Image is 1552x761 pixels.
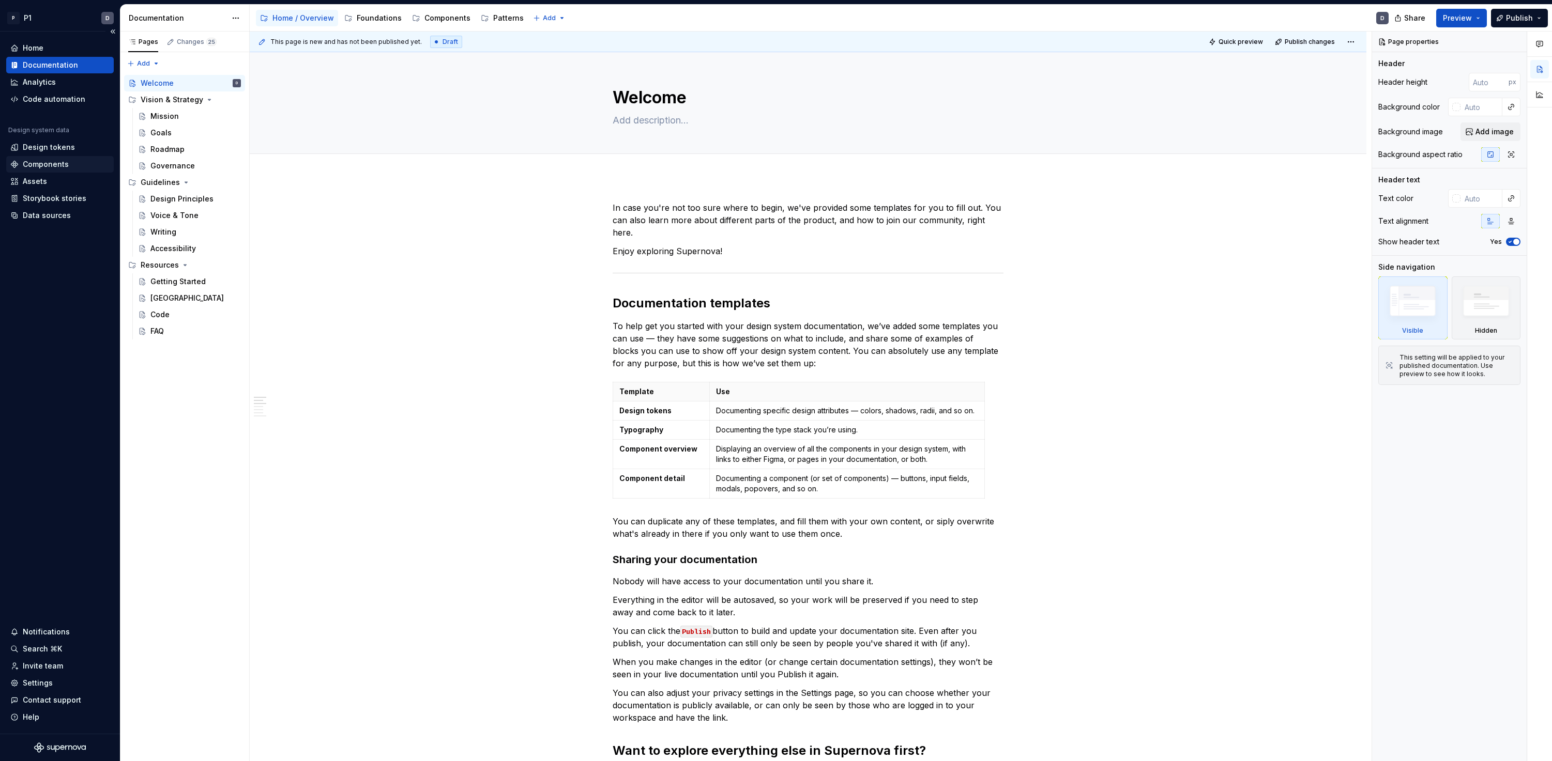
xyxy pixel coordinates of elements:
div: Guidelines [124,174,245,191]
p: Template [619,386,703,397]
div: Storybook stories [23,193,86,204]
a: Voice & Tone [134,207,245,224]
strong: Typography [619,425,663,434]
input: Auto [1469,73,1509,91]
div: Guidelines [141,177,180,188]
button: Quick preview [1206,35,1268,49]
button: Add [124,56,163,71]
div: Header [1378,58,1405,69]
div: Hidden [1452,276,1521,339]
span: Add [137,59,150,68]
a: Data sources [6,207,114,224]
span: This page is new and has not been published yet. [270,38,422,46]
p: You can also adjust your privacy settings in the Settings page, so you can choose whether your do... [613,687,1003,724]
a: Governance [134,158,245,174]
h3: Sharing your documentation [613,552,1003,567]
div: Page tree [256,8,528,28]
a: Documentation [6,57,114,73]
div: Governance [150,161,195,171]
div: Page tree [124,75,245,339]
a: Foundations [340,10,406,26]
div: Pages [128,38,158,46]
a: Components [408,10,475,26]
div: Goals [150,128,172,138]
div: Mission [150,111,179,121]
a: Code automation [6,91,114,107]
div: P [7,12,20,24]
span: Add [543,14,556,22]
div: Home / Overview [272,13,334,23]
p: Nobody will have access to your documentation until you share it. [613,575,1003,587]
div: Header height [1378,77,1427,87]
div: Voice & Tone [150,210,199,221]
p: Displaying an overview of all the components in your design system, with links to either Figma, o... [716,444,978,464]
a: Storybook stories [6,190,114,207]
a: Design tokens [6,139,114,156]
p: You can click the button to build and update your documentation site. Even after you publish, you... [613,625,1003,649]
p: To help get you started with your design system documentation, we’ve added some templates you can... [613,320,1003,369]
div: Analytics [23,77,56,87]
div: Getting Started [150,276,206,287]
p: Documenting specific design attributes — colors, shadows, radii, and so on. [716,406,978,416]
div: Home [23,43,43,53]
div: FAQ [150,326,164,336]
span: Add image [1475,127,1514,137]
div: Contact support [23,695,81,705]
div: Changes [177,38,217,46]
div: D [105,14,110,22]
p: Everything in the editor will be autosaved, so your work will be preserved if you need to step aw... [613,594,1003,618]
a: Accessibility [134,240,245,257]
button: Add [530,11,569,25]
a: Design Principles [134,191,245,207]
input: Auto [1460,189,1502,208]
div: Resources [141,260,179,270]
p: px [1509,78,1516,86]
button: Search ⌘K [6,641,114,657]
div: Foundations [357,13,402,23]
div: Settings [23,678,53,688]
a: Assets [6,173,114,190]
div: Roadmap [150,144,185,154]
a: Goals [134,125,245,141]
strong: Design tokens [619,406,672,415]
div: Vision & Strategy [141,95,203,105]
svg: Supernova Logo [34,742,86,753]
button: Share [1389,9,1432,27]
p: Documenting the type stack you’re using. [716,425,978,435]
h2: Want to explore everything else in Supernova first? [613,742,1003,759]
div: Background image [1378,127,1443,137]
div: Resources [124,257,245,273]
span: Quick preview [1219,38,1263,46]
button: Collapse sidebar [105,24,120,39]
code: Publish [680,626,712,638]
div: Show header text [1378,237,1439,247]
button: Preview [1436,9,1487,27]
div: Components [424,13,470,23]
div: D [236,78,238,88]
a: Home [6,40,114,56]
a: Settings [6,675,114,691]
div: Accessibility [150,243,196,254]
a: FAQ [134,323,245,339]
button: Publish [1491,9,1548,27]
p: Enjoy exploring Supernova! [613,245,1003,257]
div: Documentation [129,13,226,23]
div: Documentation [23,60,78,70]
span: Share [1404,13,1425,23]
div: Visible [1378,276,1448,339]
div: Invite team [23,661,63,671]
button: Help [6,709,114,725]
button: Contact support [6,692,114,708]
div: Design Principles [150,194,214,204]
h2: Documentation templates [613,295,1003,312]
p: Documenting a component (or set of components) — buttons, input fields, modals, popovers, and so on. [716,473,978,494]
a: Roadmap [134,141,245,158]
div: Data sources [23,210,71,221]
span: Preview [1443,13,1472,23]
div: Code [150,309,170,320]
div: Text alignment [1378,216,1428,226]
div: Assets [23,176,47,187]
button: Publish changes [1272,35,1340,49]
a: Components [6,156,114,173]
div: Hidden [1475,327,1497,335]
